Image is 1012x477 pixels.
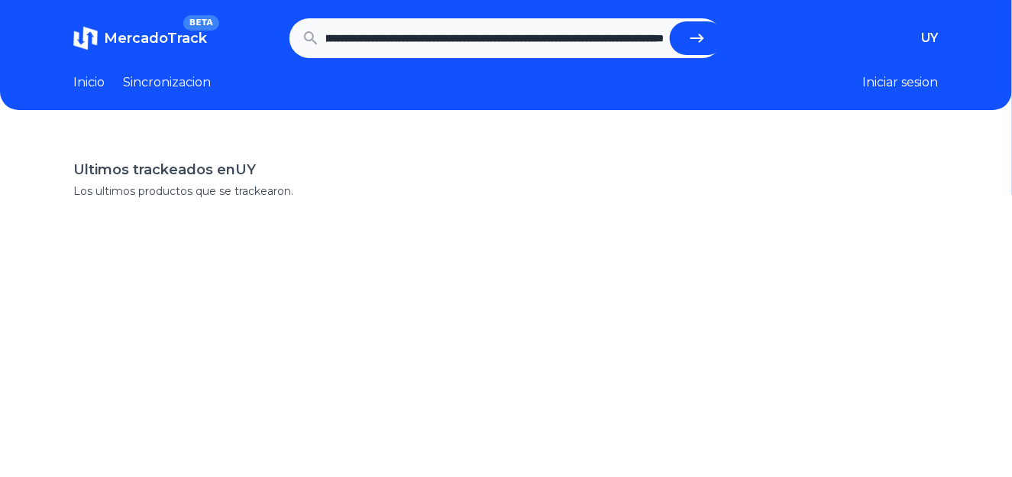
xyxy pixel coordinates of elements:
[183,15,219,31] span: BETA
[123,73,211,92] a: Sincronizacion
[73,183,939,199] p: Los ultimos productos que se trackearon.
[73,73,105,92] a: Inicio
[73,26,98,50] img: MercadoTrack
[863,73,939,92] button: Iniciar sesion
[73,26,207,50] a: MercadoTrackBETA
[922,29,939,47] button: UY
[73,159,939,180] h1: Ultimos trackeados en UY
[104,30,207,47] span: MercadoTrack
